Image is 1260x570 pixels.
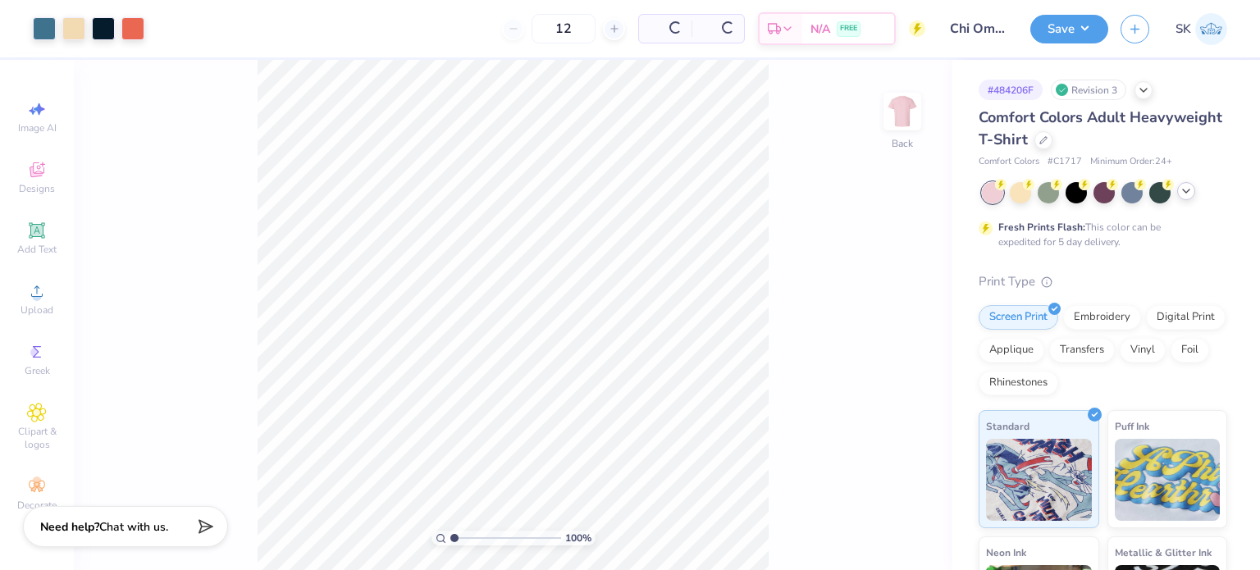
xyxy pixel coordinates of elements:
[99,519,168,535] span: Chat with us.
[18,121,57,135] span: Image AI
[1115,544,1212,561] span: Metallic & Glitter Ink
[979,272,1227,291] div: Print Type
[1176,13,1227,45] a: SK
[17,499,57,512] span: Decorate
[1115,417,1149,435] span: Puff Ink
[1146,305,1226,330] div: Digital Print
[1176,20,1191,39] span: SK
[1030,15,1108,43] button: Save
[1063,305,1141,330] div: Embroidery
[532,14,596,43] input: – –
[979,305,1058,330] div: Screen Print
[886,95,919,128] img: Back
[1115,439,1221,521] img: Puff Ink
[840,23,857,34] span: FREE
[565,531,591,545] span: 100 %
[892,136,913,151] div: Back
[1048,155,1082,169] span: # C1717
[17,243,57,256] span: Add Text
[1171,338,1209,363] div: Foil
[979,80,1043,100] div: # 484206F
[979,107,1222,149] span: Comfort Colors Adult Heavyweight T-Shirt
[1120,338,1166,363] div: Vinyl
[986,439,1092,521] img: Standard
[979,338,1044,363] div: Applique
[8,425,66,451] span: Clipart & logos
[998,220,1200,249] div: This color can be expedited for 5 day delivery.
[1090,155,1172,169] span: Minimum Order: 24 +
[810,21,830,38] span: N/A
[986,544,1026,561] span: Neon Ink
[1049,338,1115,363] div: Transfers
[19,182,55,195] span: Designs
[1051,80,1126,100] div: Revision 3
[979,155,1039,169] span: Comfort Colors
[986,417,1029,435] span: Standard
[979,371,1058,395] div: Rhinestones
[21,303,53,317] span: Upload
[938,12,1018,45] input: Untitled Design
[998,221,1085,234] strong: Fresh Prints Flash:
[40,519,99,535] strong: Need help?
[25,364,50,377] span: Greek
[1195,13,1227,45] img: Shaun Kendrick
